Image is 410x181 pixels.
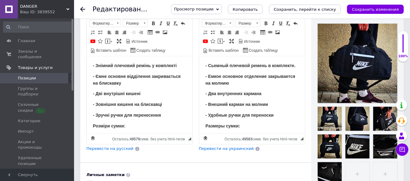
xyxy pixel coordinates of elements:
a: Вставить/Редактировать ссылку (Ctrl+L) [267,29,274,36]
a: Источник [125,38,148,45]
button: Копировать [228,5,263,14]
button: Сохранить изменения [347,5,404,14]
a: Сделать резервную копию сейчас [202,135,209,142]
div: Подсчет символов [112,135,188,141]
strong: - Внешний карман на молнии [6,46,69,50]
strong: - Cьемный плечевой ремень в комплекте. [6,7,96,12]
button: Чат с покупателем [396,143,408,156]
a: Уменьшить отступ [243,29,250,36]
span: Источник [131,39,147,44]
strong: - Знімний плечовий ремінь у комплекті [6,7,90,12]
span: Форматирование [202,20,227,27]
button: Сохранить, перейти к списку [269,5,341,14]
span: Создать таблицу [135,48,165,53]
a: Вставить / удалить нумерованный список [89,29,96,36]
a: Подчеркнутый (Ctrl+U) [277,20,284,27]
span: Создать таблицу [248,48,278,53]
span: Удаленные позиции [18,155,57,166]
a: Увеличить отступ [138,29,144,36]
a: Таблица [259,29,266,36]
iframe: Визуальный текстовый редактор, B81CD322-CF40-42EB-922A-020670C43E38 [199,56,305,133]
span: Группы и подборки [18,86,57,97]
a: Создать таблицу [130,47,166,54]
a: Создать таблицу [242,47,279,54]
a: По центру [226,29,233,36]
span: Источник [243,39,260,44]
a: Вставить / удалить нумерованный список [202,29,209,36]
span: Вставить шаблон [208,48,239,53]
span: Копировать [233,7,258,12]
span: Перевести на украинский [199,146,254,151]
span: Акции и промокоды [18,139,57,150]
a: Подчеркнутый (Ctrl+U) [165,20,172,27]
span: Перетащите для изменения размера [300,137,304,140]
span: 49583 [242,137,252,141]
a: Отменить (Ctrl+Z) [292,20,299,27]
strong: - Два внутренних кармана [6,35,62,40]
a: Размер [235,20,260,27]
span: 49579 [130,137,140,141]
a: Курсив (Ctrl+I) [270,20,277,27]
a: Добавить видео с YouTube [89,38,96,45]
span: Товары и услуги [18,65,53,70]
span: Размер [236,20,254,27]
strong: - Удобные ручки для переноски [6,56,74,61]
body: Визуальный текстовый редактор, B81CD322-CF40-42EB-922A-020670C43E38 [6,6,100,179]
strong: - Дві внутрішні кишені [6,35,54,40]
span: Сезонные скидки [18,102,57,113]
a: Вставить/Редактировать ссылку (Ctrl+L) [154,29,161,36]
span: Вставить шаблон [95,48,126,53]
div: 100% [398,54,408,58]
a: По правому краю [121,29,128,36]
span: Перевести на русский [86,146,134,151]
strong: - Зовнішня кишеня на блискавці [6,46,75,50]
a: Изображение [274,29,281,36]
strong: Розміри сумки: [6,67,39,72]
div: Ваш ID: 3839552 [20,9,74,15]
a: Вставить шаблон [89,47,127,54]
div: Вернуться назад [80,7,85,12]
a: Развернуть [228,38,235,45]
body: Визуальный текстовый редактор, CC1EF122-265C-4370-9D5B-B0E4D76145BB [6,6,100,172]
a: Источник [238,38,261,45]
a: Убрать форматирование [285,20,292,27]
a: Полужирный (Ctrl+B) [263,20,269,27]
a: Размер [123,20,148,27]
span: Категории [18,118,40,124]
span: Заказы и сообщения [18,49,57,60]
span: Размер [123,20,142,27]
i: Сохранить, перейти к списку [274,7,336,12]
input: Поиск [3,22,73,33]
a: Добавить видео с YouTube [202,38,209,45]
i: Сохранить изменения [352,7,399,12]
a: Вставить сообщение [217,38,226,45]
iframe: Визуальный текстовый редактор, CC1EF122-265C-4370-9D5B-B0E4D76145BB [87,56,193,133]
a: Увеличить отступ [250,29,257,36]
div: Подсчет символов [225,135,300,141]
a: По левому краю [106,29,113,36]
a: Вставить / удалить маркированный список [97,29,104,36]
a: По левому краю [219,29,226,36]
b: Личные заметки [86,172,125,177]
strong: - Зручні ручки для перенесення [6,56,74,61]
a: По правому краю [234,29,240,36]
a: Вставить иконку [209,38,216,45]
strong: Размеры сумки: [6,67,41,72]
span: Импорт [18,129,34,134]
a: Вставить / удалить маркированный список [209,29,216,36]
a: Форматирование [89,20,121,27]
a: Таблица [147,29,154,36]
a: По центру [114,29,120,36]
a: Изображение [162,29,168,36]
span: Перетащите для изменения размера [188,137,191,140]
a: Сделать резервную копию сейчас [89,135,96,142]
div: 100% Качество заполнения [398,31,408,62]
a: Уменьшить отступ [130,29,137,36]
a: Полужирный (Ctrl+B) [150,20,157,27]
a: Отменить (Ctrl+Z) [180,20,186,27]
a: Вставить шаблон [202,47,240,54]
span: DANGER [20,4,66,9]
a: Вставить иконку [97,38,104,45]
a: Курсив (Ctrl+I) [157,20,164,27]
span: Форматирование [89,20,115,27]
